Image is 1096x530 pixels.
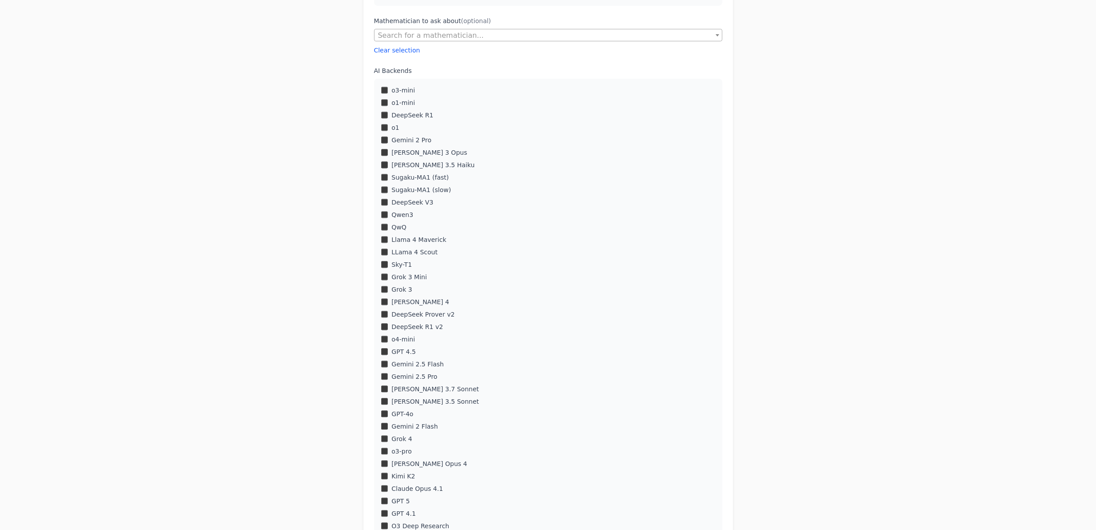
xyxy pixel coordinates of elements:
label: o1-mini [391,98,415,107]
label: GPT 4.5 [391,347,416,356]
label: Mathematician to ask about [374,16,722,25]
label: Sugaku-MA1 (fast) [391,173,449,182]
label: [PERSON_NAME] 3.5 Haiku [391,161,474,169]
label: Gemini 2.5 Flash [391,360,444,369]
label: Llama 4 Maverick [391,235,446,244]
label: Grok 3 Mini [391,273,427,281]
label: Grok 4 [391,434,412,443]
label: Sky-T1 [391,260,412,269]
label: AI Backends [374,66,722,75]
label: GPT 5 [391,497,410,506]
label: Gemini 2.5 Pro [391,372,437,381]
label: Grok 3 [391,285,412,294]
label: Gemini 2 Pro [391,136,431,145]
label: Qwen3 [391,210,413,219]
label: DeepSeek Prover v2 [391,310,454,319]
label: [PERSON_NAME] Opus 4 [391,459,467,468]
label: [PERSON_NAME] 3.5 Sonnet [391,397,479,406]
label: DeepSeek R1 [391,111,433,120]
label: GPT-4o [391,410,413,418]
span: Search for a mathematician... [374,29,722,41]
label: o3-mini [391,86,415,95]
label: [PERSON_NAME] 4 [391,297,449,306]
button: Clear selection [374,46,420,55]
span: Search for a mathematician... [375,29,722,42]
label: LLama 4 Scout [391,248,438,257]
span: (optional) [461,17,491,24]
label: DeepSeek R1 v2 [391,322,443,331]
label: o3-pro [391,447,411,456]
label: [PERSON_NAME] 3.7 Sonnet [391,385,479,393]
label: QwQ [391,223,407,232]
label: GPT 4.1 [391,509,416,518]
span: Search for a mathematician... [378,31,484,40]
label: DeepSeek V3 [391,198,433,207]
label: o4-mini [391,335,415,344]
label: Kimi K2 [391,472,415,481]
label: Gemini 2 Flash [391,422,438,431]
label: Claude Opus 4.1 [391,484,443,493]
label: Sugaku-MA1 (slow) [391,185,451,194]
label: [PERSON_NAME] 3 Opus [391,148,467,157]
label: o1 [391,123,399,132]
